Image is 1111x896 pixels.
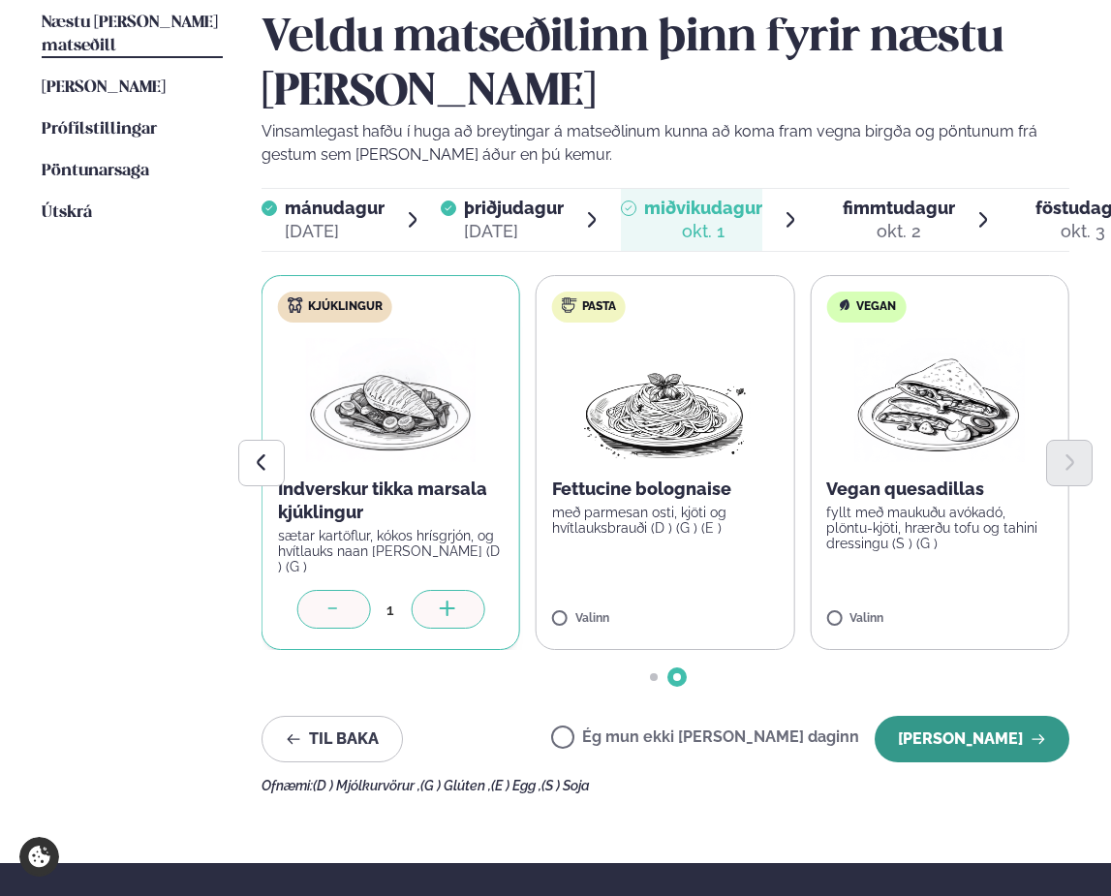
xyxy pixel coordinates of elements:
[552,505,778,536] p: með parmesan osti, kjöti og hvítlauksbrauði (D ) (G ) (E )
[552,478,778,501] p: Fettucine bolognaise
[856,299,896,315] span: Vegan
[420,778,491,793] span: (G ) Glúten ,
[262,120,1070,167] p: Vinsamlegast hafðu í huga að breytingar á matseðlinum kunna að koma fram vegna birgða og pöntunum...
[673,673,681,681] span: Go to slide 2
[826,478,1052,501] p: Vegan quesadillas
[370,599,411,621] div: 1
[464,198,564,218] span: þriðjudagur
[42,79,166,96] span: [PERSON_NAME]
[650,673,658,681] span: Go to slide 1
[875,716,1069,762] button: [PERSON_NAME]
[843,220,955,243] div: okt. 2
[42,201,92,225] a: Útskrá
[562,297,577,313] img: pasta.svg
[580,338,751,462] img: Spagetti.png
[19,837,59,877] a: Cookie settings
[288,297,303,313] img: chicken.svg
[582,299,616,315] span: Pasta
[854,338,1025,462] img: Quesadilla.png
[42,204,92,221] span: Útskrá
[285,220,385,243] div: [DATE]
[464,220,564,243] div: [DATE]
[42,163,149,179] span: Pöntunarsaga
[644,220,762,243] div: okt. 1
[285,198,385,218] span: mánudagur
[42,160,149,183] a: Pöntunarsaga
[42,77,166,100] a: [PERSON_NAME]
[278,528,504,574] p: sætar kartöflur, kókos hrísgrjón, og hvítlauks naan [PERSON_NAME] (D ) (G )
[42,121,157,138] span: Prófílstillingar
[42,12,223,58] a: Næstu [PERSON_NAME] matseðill
[491,778,541,793] span: (E ) Egg ,
[826,505,1052,551] p: fyllt með maukuðu avókadó, plöntu-kjöti, hrærðu tofu og tahini dressingu (S ) (G )
[278,478,504,524] p: Indverskur tikka marsala kjúklingur
[308,299,383,315] span: Kjúklingur
[262,12,1070,120] h2: Veldu matseðilinn þinn fyrir næstu [PERSON_NAME]
[836,297,851,313] img: Vegan.svg
[262,716,403,762] button: Til baka
[238,440,285,486] button: Previous slide
[541,778,590,793] span: (S ) Soja
[1046,440,1093,486] button: Next slide
[313,778,420,793] span: (D ) Mjólkurvörur ,
[262,778,1070,793] div: Ofnæmi:
[42,15,218,54] span: Næstu [PERSON_NAME] matseðill
[644,198,762,218] span: miðvikudagur
[305,338,476,462] img: Chicken-breast.png
[42,118,157,141] a: Prófílstillingar
[843,198,955,218] span: fimmtudagur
